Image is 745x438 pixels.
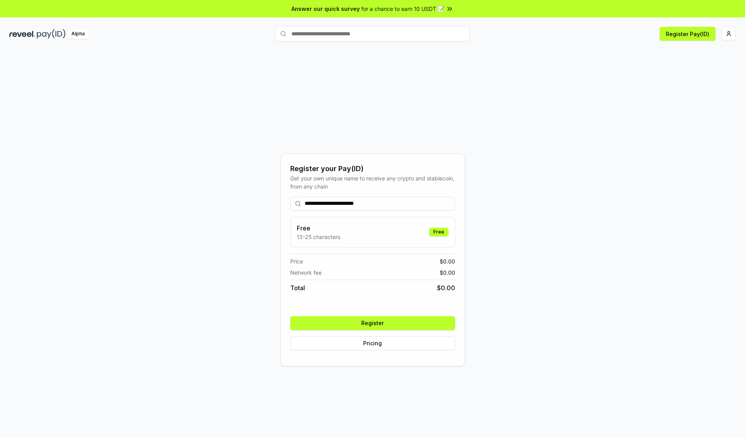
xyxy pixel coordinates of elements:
[290,316,455,330] button: Register
[37,29,66,39] img: pay_id
[290,174,455,190] div: Get your own unique name to receive any crypto and stablecoin, from any chain
[290,283,305,293] span: Total
[297,223,340,233] h3: Free
[429,228,449,236] div: Free
[290,257,303,265] span: Price
[9,29,35,39] img: reveel_dark
[440,257,455,265] span: $ 0.00
[290,268,322,277] span: Network fee
[290,163,455,174] div: Register your Pay(ID)
[297,233,340,241] p: 13-25 characters
[660,27,716,41] button: Register Pay(ID)
[290,336,455,350] button: Pricing
[361,5,444,13] span: for a chance to earn 10 USDT 📝
[440,268,455,277] span: $ 0.00
[67,29,89,39] div: Alpha
[291,5,360,13] span: Answer our quick survey
[437,283,455,293] span: $ 0.00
